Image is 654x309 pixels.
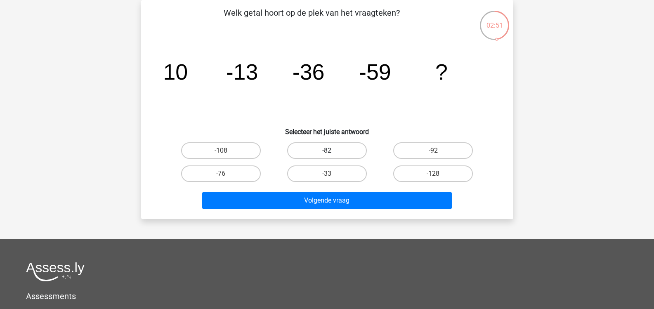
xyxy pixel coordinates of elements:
h5: Assessments [26,291,628,301]
h6: Selecteer het juiste antwoord [154,121,500,136]
label: -128 [393,165,473,182]
label: -92 [393,142,473,159]
tspan: -13 [226,59,258,84]
tspan: -36 [292,59,324,84]
tspan: 10 [163,59,188,84]
label: -76 [181,165,261,182]
p: Welk getal hoort op de plek van het vraagteken? [154,7,469,31]
tspan: -59 [359,59,391,84]
label: -33 [287,165,367,182]
tspan: ? [435,59,448,84]
label: -82 [287,142,367,159]
img: Assessly logo [26,262,85,281]
div: 02:51 [479,10,510,31]
button: Volgende vraag [202,192,452,209]
label: -108 [181,142,261,159]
